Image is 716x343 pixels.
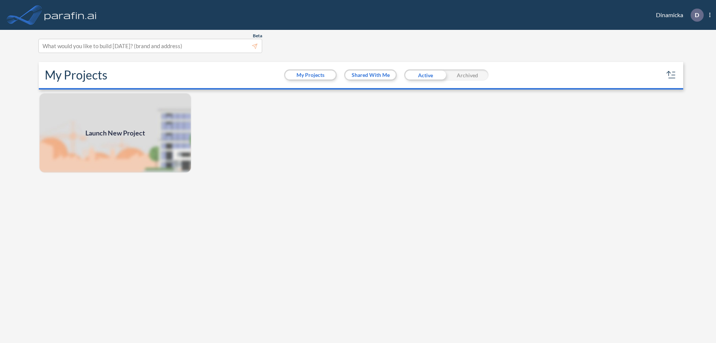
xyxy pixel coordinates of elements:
[85,128,145,138] span: Launch New Project
[665,69,677,81] button: sort
[39,93,192,173] a: Launch New Project
[285,71,336,79] button: My Projects
[253,33,262,39] span: Beta
[45,68,107,82] h2: My Projects
[446,69,489,81] div: Archived
[404,69,446,81] div: Active
[645,9,710,22] div: Dinamicka
[345,71,396,79] button: Shared With Me
[695,12,699,18] p: D
[43,7,98,22] img: logo
[39,93,192,173] img: add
